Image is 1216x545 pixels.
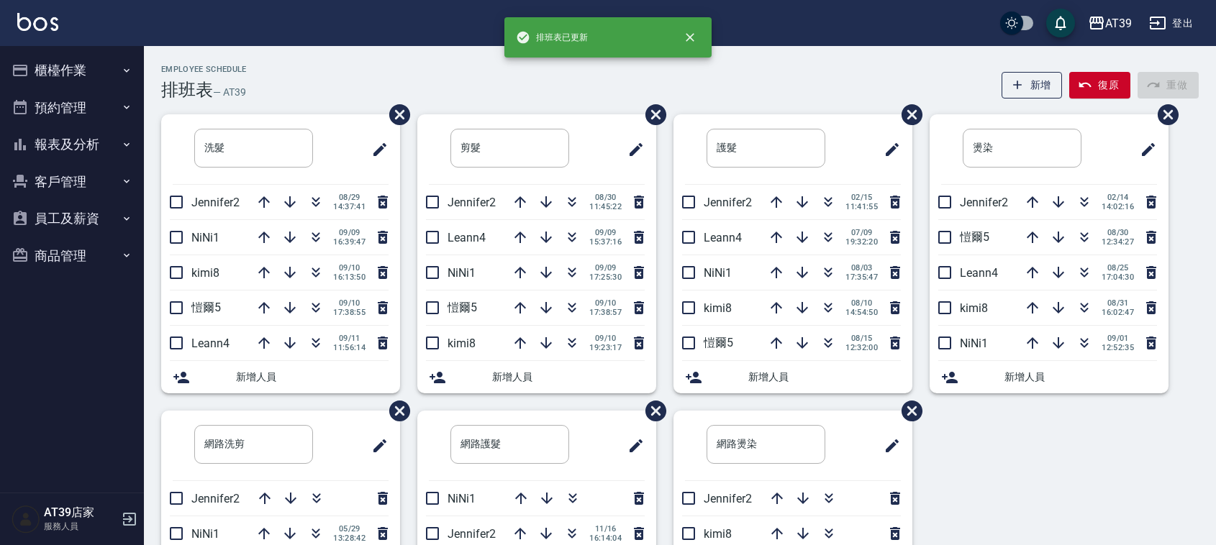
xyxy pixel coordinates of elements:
span: 12:52:35 [1102,343,1134,352]
span: 愷爾5 [704,336,733,349]
button: save [1046,9,1075,37]
span: 16:02:47 [1102,308,1134,317]
span: 修改班表的標題 [363,429,389,463]
span: 排班表已更新 [516,30,588,45]
input: 排版標題 [707,425,825,464]
button: 商品管理 [6,237,138,275]
span: 05/29 [333,524,366,533]
span: 修改班表的標題 [363,132,389,167]
span: kimi8 [960,301,988,315]
div: 新增人員 [930,361,1169,393]
div: 新增人員 [161,361,400,393]
div: 新增人員 [417,361,656,393]
img: Person [12,505,40,533]
button: close [674,22,706,53]
span: 愷爾5 [191,301,221,314]
span: 刪除班表 [378,390,412,432]
span: 09/09 [333,228,366,237]
span: 02/15 [845,193,878,202]
span: 17:04:30 [1102,272,1134,282]
span: 09/10 [589,298,622,308]
span: Jennifer2 [191,196,240,209]
span: 新增人員 [1004,370,1157,385]
button: 客戶管理 [6,163,138,201]
span: Jennifer2 [191,492,240,505]
span: NiNi1 [448,266,476,280]
span: 09/10 [333,263,366,272]
button: 員工及薪資 [6,200,138,237]
span: NiNi1 [704,266,732,280]
span: 08/30 [589,193,622,202]
span: NiNi1 [191,527,219,541]
span: 07/09 [845,228,878,237]
input: 排版標題 [450,129,569,168]
span: kimi8 [448,336,476,350]
h3: 排班表 [161,80,213,100]
span: 刪除班表 [1147,93,1181,136]
span: 11/16 [589,524,622,533]
span: 16:13:50 [333,272,366,282]
span: 08/29 [333,193,366,202]
span: NiNi1 [960,336,988,350]
input: 排版標題 [194,129,313,168]
span: Jennifer2 [960,196,1008,209]
div: AT39 [1105,14,1132,32]
button: 報表及分析 [6,126,138,163]
span: 刪除班表 [891,93,925,136]
img: Logo [17,13,58,31]
span: 12:32:00 [845,343,878,352]
span: 修改班表的標題 [619,132,645,167]
span: NiNi1 [448,492,476,505]
span: 修改班表的標題 [1131,132,1157,167]
span: 02/14 [1102,193,1134,202]
button: 預約管理 [6,89,138,127]
span: 刪除班表 [635,390,668,432]
span: 19:32:20 [845,237,878,247]
span: 修改班表的標題 [619,429,645,463]
button: 櫃檯作業 [6,52,138,89]
span: 16:39:47 [333,237,366,247]
span: 09/09 [589,263,622,272]
span: 08/31 [1102,298,1134,308]
button: 復原 [1069,72,1130,99]
span: 16:14:04 [589,533,622,543]
input: 排版標題 [707,129,825,168]
span: 11:45:22 [589,202,622,211]
button: 登出 [1143,10,1199,37]
span: 新增人員 [748,370,901,385]
button: 新增 [1002,72,1063,99]
span: 14:02:16 [1102,202,1134,211]
span: Jennifer2 [704,492,752,505]
h2: Employee Schedule [161,65,247,74]
span: 修改班表的標題 [875,429,901,463]
span: 13:28:42 [333,533,366,543]
span: Leann4 [960,266,998,280]
input: 排版標題 [194,425,313,464]
h5: AT39店家 [44,505,117,520]
div: 新增人員 [673,361,912,393]
span: 09/11 [333,334,366,343]
span: 08/03 [845,263,878,272]
span: 17:38:57 [589,308,622,317]
span: 08/15 [845,334,878,343]
span: kimi8 [704,527,732,541]
span: 08/10 [845,298,878,308]
span: 刪除班表 [635,93,668,136]
span: 修改班表的標題 [875,132,901,167]
span: 17:35:47 [845,272,878,282]
span: 17:38:55 [333,308,366,317]
span: 刪除班表 [891,390,925,432]
span: Jennifer2 [704,196,752,209]
input: 排版標題 [450,425,569,464]
span: kimi8 [704,301,732,315]
button: AT39 [1082,9,1138,38]
span: Leann4 [704,231,742,244]
span: 15:37:16 [589,237,622,247]
span: 09/09 [589,228,622,237]
span: 愷爾5 [960,230,989,244]
span: 14:37:41 [333,202,366,211]
span: 新增人員 [236,370,389,385]
span: 刪除班表 [378,93,412,136]
span: Jennifer2 [448,527,496,541]
span: 14:54:50 [845,308,878,317]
